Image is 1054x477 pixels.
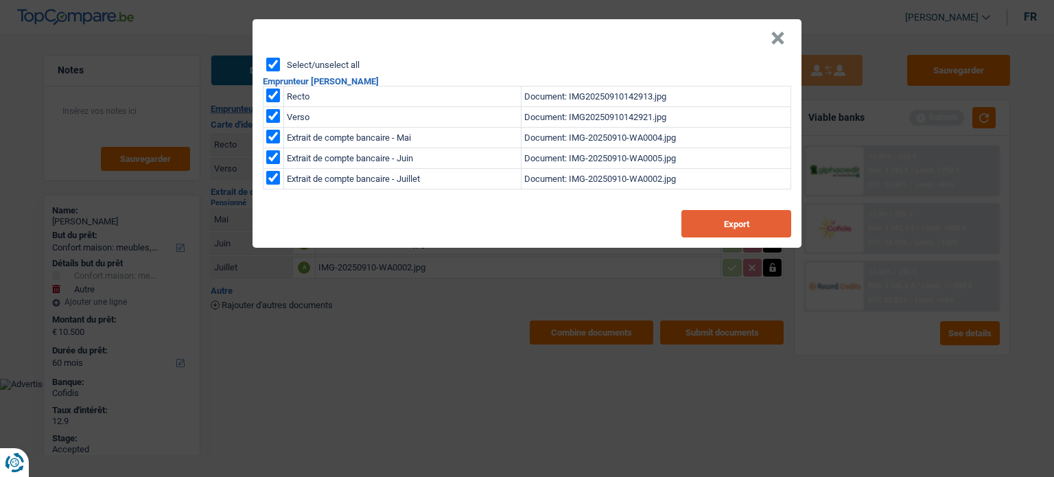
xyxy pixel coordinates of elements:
td: Extrait de compte bancaire - Juin [284,148,522,169]
button: Export [681,210,791,237]
td: Extrait de compte bancaire - Mai [284,128,522,148]
td: Document: IMG20250910142913.jpg [522,86,791,107]
label: Select/unselect all [287,60,360,69]
td: Document: IMG-20250910-WA0002.jpg [522,169,791,189]
td: Document: IMG-20250910-WA0004.jpg [522,128,791,148]
td: Document: IMG20250910142921.jpg [522,107,791,128]
td: Verso [284,107,522,128]
td: Document: IMG-20250910-WA0005.jpg [522,148,791,169]
td: Extrait de compte bancaire - Juillet [284,169,522,189]
button: Close [771,32,785,45]
h2: Emprunteur [PERSON_NAME] [263,77,791,86]
td: Recto [284,86,522,107]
